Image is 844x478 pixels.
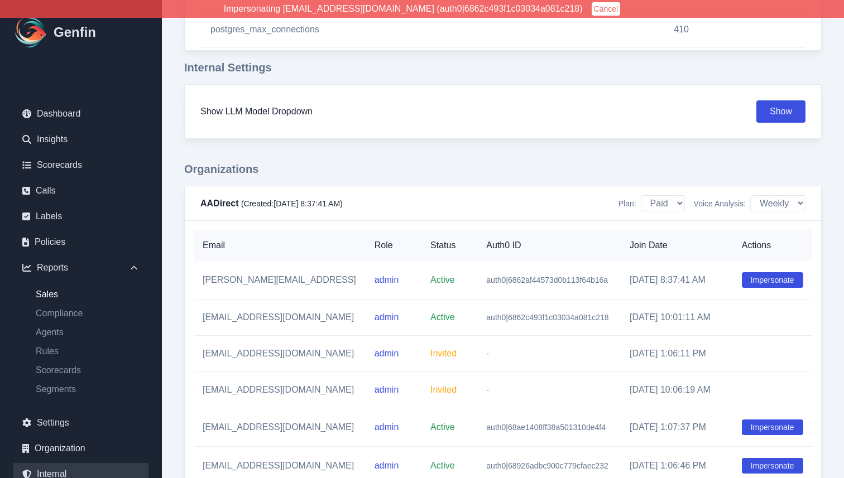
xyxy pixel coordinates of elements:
span: Plan: [618,198,636,209]
span: - [486,349,489,358]
h1: Genfin [54,23,96,41]
span: Active [430,461,455,470]
td: [DATE] 1:07:37 PM [621,408,733,447]
td: [EMAIL_ADDRESS][DOMAIN_NAME] [194,372,366,408]
th: Status [421,230,477,261]
a: Calls [13,180,148,202]
a: Compliance [27,307,148,320]
span: auth0|6862af44573d0b113f64b16a [486,276,608,284]
a: Agents [27,326,148,339]
span: admin [375,349,399,358]
a: Dashboard [13,103,148,125]
td: [PERSON_NAME][EMAIL_ADDRESS] [194,261,366,300]
th: Email [194,230,366,261]
button: Impersonate [742,458,803,474]
button: Impersonate [742,272,803,288]
button: Impersonate [742,419,803,435]
span: Voice Analysis: [694,198,746,209]
a: Scorecards [27,364,148,377]
span: auth0|68ae1408ff38a501310de4f4 [486,423,606,432]
td: 410 [665,12,804,48]
td: [EMAIL_ADDRESS][DOMAIN_NAME] [194,300,366,336]
a: Organization [13,437,148,460]
th: Auth0 ID [477,230,621,261]
h4: AADirect [200,197,343,210]
div: Reports [13,257,148,279]
h3: Show LLM Model Dropdown [200,105,313,118]
a: Rules [27,345,148,358]
a: Insights [13,128,148,151]
td: [DATE] 1:06:11 PM [621,336,733,372]
button: Show [756,100,805,123]
span: Active [430,312,455,322]
td: [EMAIL_ADDRESS][DOMAIN_NAME] [194,408,366,447]
span: admin [375,312,399,322]
a: Scorecards [13,154,148,176]
span: admin [375,422,399,432]
td: [DATE] 8:37:41 AM [621,261,733,300]
span: Active [430,275,455,284]
td: [DATE] 10:06:19 AM [621,372,733,408]
th: Actions [733,230,812,261]
span: admin [375,385,399,394]
span: Invited [430,385,457,394]
span: - [486,385,489,394]
h3: Organizations [184,161,822,177]
th: Join Date [621,230,733,261]
a: Policies [13,231,148,253]
td: [DATE] 10:01:11 AM [621,300,733,336]
span: Active [430,422,455,432]
span: admin [375,461,399,470]
h3: Internal Settings [184,60,822,75]
a: Settings [13,412,148,434]
span: auth0|68926adbc900c779cfaec232 [486,461,608,470]
span: admin [375,275,399,284]
a: Segments [27,383,148,396]
span: (Created: [DATE] 8:37:41 AM ) [241,199,343,208]
span: Invited [430,349,457,358]
span: auth0|6862c493f1c03034a081c218 [486,313,608,322]
th: Role [366,230,421,261]
td: postgres_max_connections [202,12,665,48]
a: Labels [13,205,148,228]
img: Logo [13,15,49,50]
button: Cancel [592,2,621,16]
td: [EMAIL_ADDRESS][DOMAIN_NAME] [194,336,366,372]
a: Sales [27,288,148,301]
